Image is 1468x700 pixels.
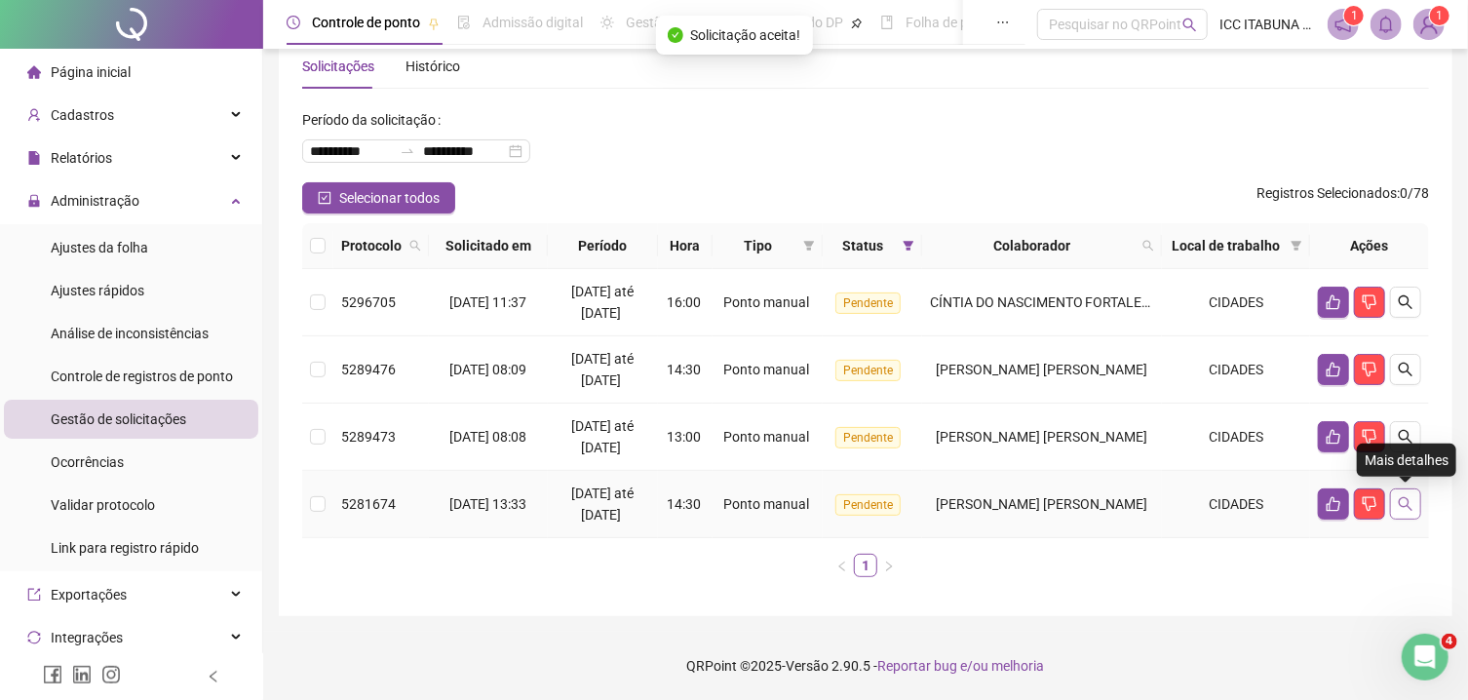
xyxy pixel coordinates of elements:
span: linkedin [72,665,92,684]
span: left [207,670,220,683]
span: Exportações [51,587,127,603]
th: Período [548,223,658,269]
span: Folha de pagamento [906,15,1030,30]
th: Hora [658,223,713,269]
span: user-add [27,108,41,122]
span: Pendente [835,360,901,381]
footer: QRPoint © 2025 - 2.90.5 - [263,632,1468,700]
span: Página inicial [51,64,131,80]
div: Mais detalhes [1357,444,1456,477]
span: filter [799,231,819,260]
span: [PERSON_NAME] [PERSON_NAME] [936,429,1147,445]
button: right [877,554,901,577]
span: Reportar bug e/ou melhoria [878,658,1045,674]
span: Ponto manual [723,429,809,445]
span: Pendente [835,427,901,448]
span: Ocorrências [51,454,124,470]
span: pushpin [428,18,440,29]
a: 1 [855,555,876,576]
span: bell [1377,16,1395,33]
span: Ponto manual [723,496,809,512]
span: 4 [1442,634,1457,649]
span: search [1398,496,1413,512]
td: CIDADES [1162,269,1310,336]
span: Local de trabalho [1170,235,1283,256]
span: lock [27,194,41,208]
img: 16504 [1414,10,1444,39]
td: CIDADES [1162,404,1310,471]
span: filter [903,240,914,252]
span: Validar protocolo [51,497,155,513]
span: check-circle [668,27,683,43]
span: 14:30 [667,362,701,377]
td: CIDADES [1162,471,1310,538]
span: like [1326,362,1341,377]
span: like [1326,294,1341,310]
span: ellipsis [996,16,1010,29]
span: search [1182,18,1197,32]
span: dislike [1362,294,1377,310]
span: Relatórios [51,150,112,166]
span: Painel do DP [767,15,843,30]
span: [PERSON_NAME] [PERSON_NAME] [936,362,1147,377]
span: like [1326,496,1341,512]
span: 5281674 [341,496,396,512]
span: 1 [1437,9,1444,22]
button: left [831,554,854,577]
span: Ponto manual [723,294,809,310]
th: Solicitado em [429,223,548,269]
sup: 1 [1344,6,1364,25]
span: swap-right [400,143,415,159]
span: home [27,65,41,79]
span: Cadastros [51,107,114,123]
span: 16:00 [667,294,701,310]
span: file-done [457,16,471,29]
span: ICC ITABUNA SOLIDARIA [1219,14,1316,35]
span: facebook [43,665,62,684]
label: Período da solicitação [302,104,448,136]
span: filter [899,231,918,260]
span: search [1398,294,1413,310]
span: Versão [787,658,830,674]
span: search [1142,240,1154,252]
span: Gestão de férias [626,15,724,30]
span: Colaborador [930,235,1135,256]
span: export [27,588,41,602]
span: Administração [51,193,139,209]
span: Status [831,235,895,256]
sup: Atualize o seu contato no menu Meus Dados [1430,6,1449,25]
li: Próxima página [877,554,901,577]
span: filter [1291,240,1302,252]
span: like [1326,429,1341,445]
span: dislike [1362,362,1377,377]
span: Protocolo [341,235,402,256]
span: [DATE] até [DATE] [571,486,634,523]
span: Pendente [835,292,901,314]
iframe: Intercom live chat [1402,634,1449,681]
span: instagram [101,665,121,684]
span: left [836,561,848,572]
span: : 0 / 78 [1256,182,1429,214]
span: [DATE] 08:08 [449,429,526,445]
span: 5296705 [341,294,396,310]
span: Ajustes da folha [51,240,148,255]
span: dislike [1362,496,1377,512]
span: Selecionar todos [339,187,440,209]
span: 1 [1351,9,1358,22]
span: [DATE] até [DATE] [571,351,634,388]
span: Ponto manual [723,362,809,377]
span: [DATE] 08:09 [449,362,526,377]
span: right [883,561,895,572]
span: CÍNTIA DO NASCIMENTO FORTALEZA [930,294,1159,310]
span: Pendente [835,494,901,516]
span: sun [600,16,614,29]
span: filter [1287,231,1306,260]
span: sync [27,631,41,644]
span: dislike [1362,429,1377,445]
span: Gestão de solicitações [51,411,186,427]
span: Controle de registros de ponto [51,369,233,384]
span: search [409,240,421,252]
span: Ajustes rápidos [51,283,144,298]
span: to [400,143,415,159]
span: search [1398,429,1413,445]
